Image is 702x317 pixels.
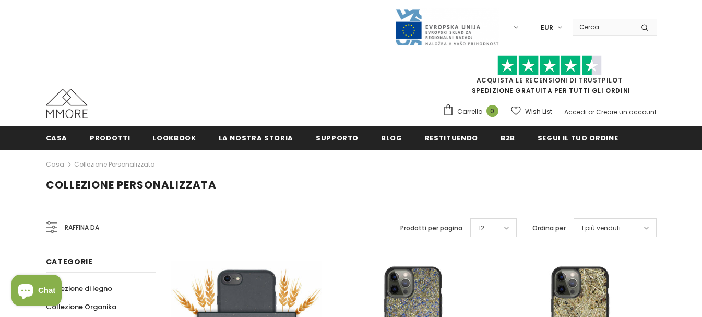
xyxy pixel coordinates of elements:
span: SPEDIZIONE GRATUITA PER TUTTI GLI ORDINI [443,60,657,95]
label: Ordina per [532,223,566,233]
span: 0 [486,105,498,117]
a: Segui il tuo ordine [538,126,618,149]
span: Raffina da [65,222,99,233]
a: Lookbook [152,126,196,149]
span: or [588,108,594,116]
span: 12 [479,223,484,233]
img: Javni Razpis [395,8,499,46]
span: B2B [501,133,515,143]
a: Blog [381,126,402,149]
inbox-online-store-chat: Shopify online store chat [8,275,65,309]
a: Restituendo [425,126,478,149]
span: Collezione di legno [46,284,112,293]
span: Collezione Organika [46,302,116,312]
span: Segui il tuo ordine [538,133,618,143]
a: Wish List [511,102,552,121]
span: Casa [46,133,68,143]
input: Search Site [573,19,633,34]
span: Blog [381,133,402,143]
span: Restituendo [425,133,478,143]
a: B2B [501,126,515,149]
a: La nostra storia [219,126,293,149]
span: Lookbook [152,133,196,143]
span: I più venduti [582,223,621,233]
span: Collezione personalizzata [46,178,217,192]
a: Acquista le recensioni di TrustPilot [477,76,623,85]
label: Prodotti per pagina [400,223,462,233]
span: EUR [541,22,553,33]
a: Casa [46,158,64,171]
a: Javni Razpis [395,22,499,31]
span: Prodotti [90,133,130,143]
a: Prodotti [90,126,130,149]
a: Collezione Organika [46,298,116,316]
span: Carrello [457,107,482,117]
a: Collezione di legno [46,279,112,298]
span: Wish List [525,107,552,117]
a: Collezione personalizzata [74,160,155,169]
span: Categorie [46,256,93,267]
a: supporto [316,126,359,149]
img: Fidati di Pilot Stars [497,55,602,76]
a: Creare un account [596,108,657,116]
a: Carrello 0 [443,104,504,120]
img: Casi MMORE [46,89,88,118]
a: Casa [46,126,68,149]
span: La nostra storia [219,133,293,143]
span: supporto [316,133,359,143]
a: Accedi [564,108,587,116]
